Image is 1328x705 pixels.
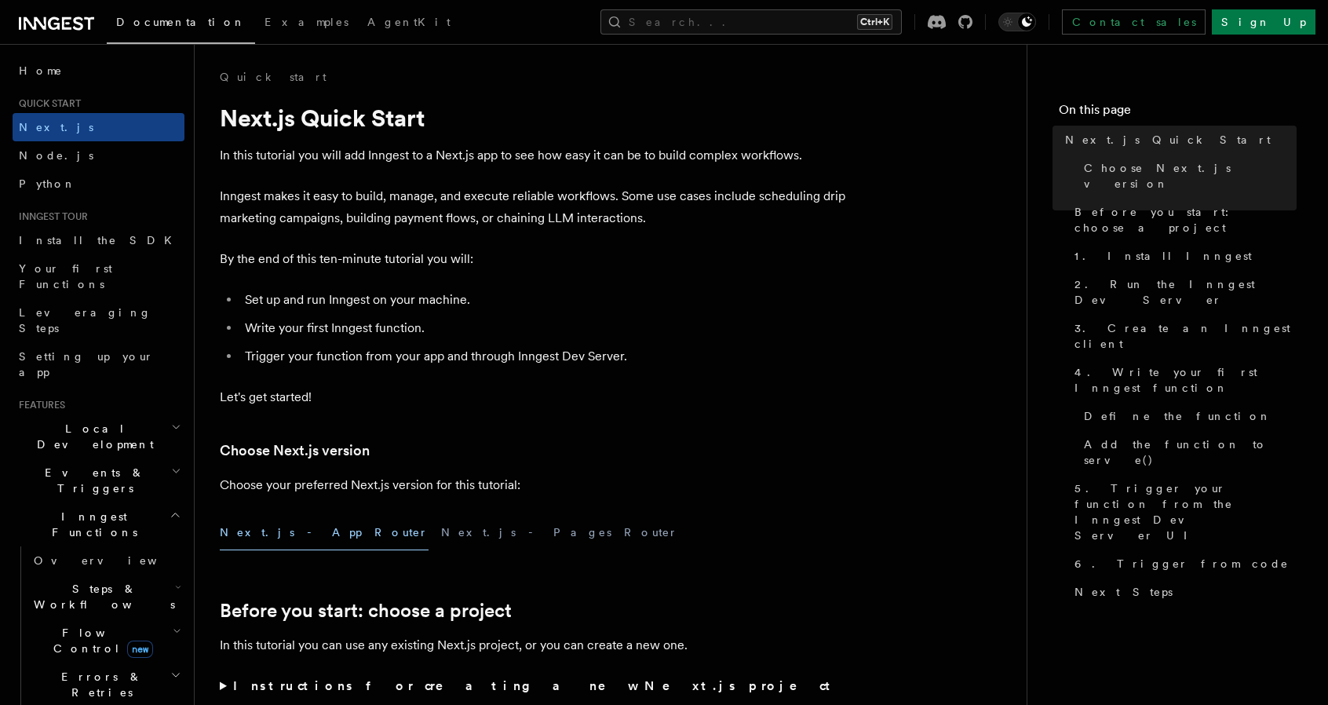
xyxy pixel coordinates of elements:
span: Next.js [19,121,93,133]
h4: On this page [1059,100,1297,126]
a: Before you start: choose a project [220,600,512,622]
span: Features [13,399,65,411]
span: Leveraging Steps [19,306,151,334]
a: Before you start: choose a project [1068,198,1297,242]
p: Let's get started! [220,386,848,408]
span: Examples [265,16,348,28]
a: Choose Next.js version [1078,154,1297,198]
span: Install the SDK [19,234,181,247]
button: Local Development [13,415,184,458]
span: Python [19,177,76,190]
span: 2. Run the Inngest Dev Server [1074,276,1297,308]
span: AgentKit [367,16,451,28]
a: Next.js Quick Start [1059,126,1297,154]
span: Before you start: choose a project [1074,204,1297,236]
p: By the end of this ten-minute tutorial you will: [220,248,848,270]
summary: Instructions for creating a new Next.js project [220,675,848,697]
p: Inngest makes it easy to build, manage, and execute reliable workflows. Some use cases include sc... [220,185,848,229]
span: Choose Next.js version [1084,160,1297,192]
span: Steps & Workflows [27,581,175,612]
span: Inngest tour [13,210,88,223]
span: Overview [34,554,195,567]
span: Define the function [1084,408,1271,424]
span: 6. Trigger from code [1074,556,1289,572]
li: Write your first Inngest function. [240,317,848,339]
a: Next.js [13,113,184,141]
a: Your first Functions [13,254,184,298]
span: 3. Create an Inngest client [1074,320,1297,352]
a: 5. Trigger your function from the Inngest Dev Server UI [1068,474,1297,550]
span: 4. Write your first Inngest function [1074,364,1297,396]
a: AgentKit [358,5,460,42]
span: Flow Control [27,625,173,656]
button: Flow Controlnew [27,619,184,663]
a: Contact sales [1062,9,1206,35]
button: Next.js - Pages Router [441,515,678,550]
span: Local Development [13,421,171,452]
li: Set up and run Inngest on your machine. [240,289,848,311]
button: Events & Triggers [13,458,184,502]
p: In this tutorial you will add Inngest to a Next.js app to see how easy it can be to build complex... [220,144,848,166]
span: Next Steps [1074,584,1173,600]
li: Trigger your function from your app and through Inngest Dev Server. [240,345,848,367]
a: Python [13,170,184,198]
span: Setting up your app [19,350,154,378]
a: Examples [255,5,358,42]
span: Errors & Retries [27,669,170,700]
span: Quick start [13,97,81,110]
a: Node.js [13,141,184,170]
span: 1. Install Inngest [1074,248,1252,264]
a: Setting up your app [13,342,184,386]
span: Node.js [19,149,93,162]
a: Leveraging Steps [13,298,184,342]
span: Home [19,63,63,79]
a: Overview [27,546,184,575]
kbd: Ctrl+K [857,14,892,30]
a: Sign Up [1212,9,1315,35]
span: Your first Functions [19,262,112,290]
a: Quick start [220,69,327,85]
a: 4. Write your first Inngest function [1068,358,1297,402]
a: Choose Next.js version [220,440,370,462]
span: Next.js Quick Start [1065,132,1271,148]
span: Inngest Functions [13,509,170,540]
button: Inngest Functions [13,502,184,546]
button: Toggle dark mode [998,13,1036,31]
a: Define the function [1078,402,1297,430]
p: Choose your preferred Next.js version for this tutorial: [220,474,848,496]
a: Next Steps [1068,578,1297,606]
a: Add the function to serve() [1078,430,1297,474]
a: 2. Run the Inngest Dev Server [1068,270,1297,314]
a: Install the SDK [13,226,184,254]
a: Home [13,57,184,85]
strong: Instructions for creating a new Next.js project [233,678,837,693]
span: Documentation [116,16,246,28]
button: Steps & Workflows [27,575,184,619]
p: In this tutorial you can use any existing Next.js project, or you can create a new one. [220,634,848,656]
span: Events & Triggers [13,465,171,496]
button: Search...Ctrl+K [600,9,902,35]
span: 5. Trigger your function from the Inngest Dev Server UI [1074,480,1297,543]
span: Add the function to serve() [1084,437,1297,468]
a: 1. Install Inngest [1068,242,1297,270]
a: Documentation [107,5,255,44]
a: 6. Trigger from code [1068,550,1297,578]
h1: Next.js Quick Start [220,104,848,132]
a: 3. Create an Inngest client [1068,314,1297,358]
button: Next.js - App Router [220,515,429,550]
span: new [127,641,153,658]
